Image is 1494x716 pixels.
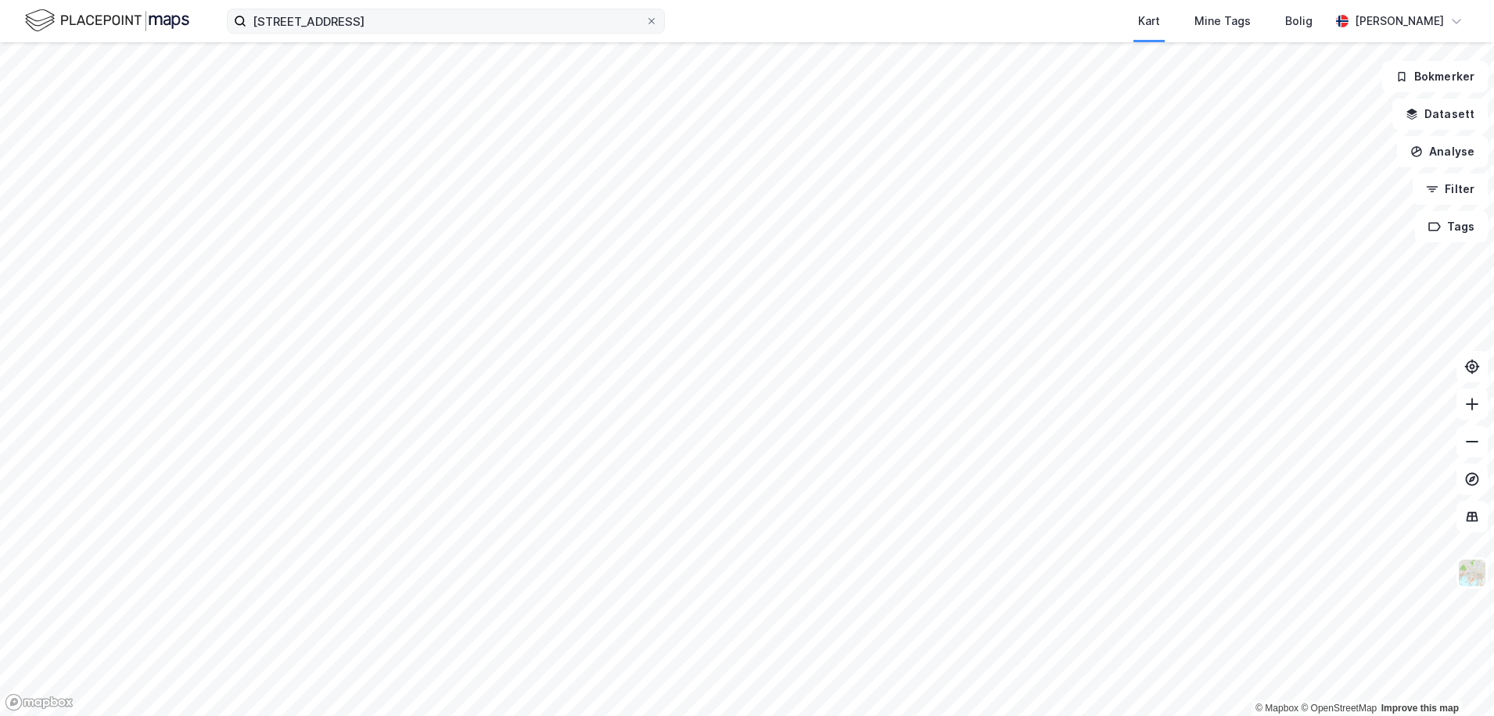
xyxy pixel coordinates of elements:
[1355,12,1444,30] div: [PERSON_NAME]
[1381,703,1459,714] a: Improve this map
[25,7,189,34] img: logo.f888ab2527a4732fd821a326f86c7f29.svg
[1416,641,1494,716] iframe: Chat Widget
[1285,12,1313,30] div: Bolig
[1413,174,1488,205] button: Filter
[1397,136,1488,167] button: Analyse
[1382,61,1488,92] button: Bokmerker
[1392,98,1488,130] button: Datasett
[1301,703,1377,714] a: OpenStreetMap
[1415,211,1488,242] button: Tags
[1194,12,1251,30] div: Mine Tags
[5,693,74,711] a: Mapbox homepage
[1255,703,1298,714] a: Mapbox
[1457,558,1487,588] img: Z
[246,9,645,33] input: Søk på adresse, matrikkel, gårdeiere, leietakere eller personer
[1138,12,1160,30] div: Kart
